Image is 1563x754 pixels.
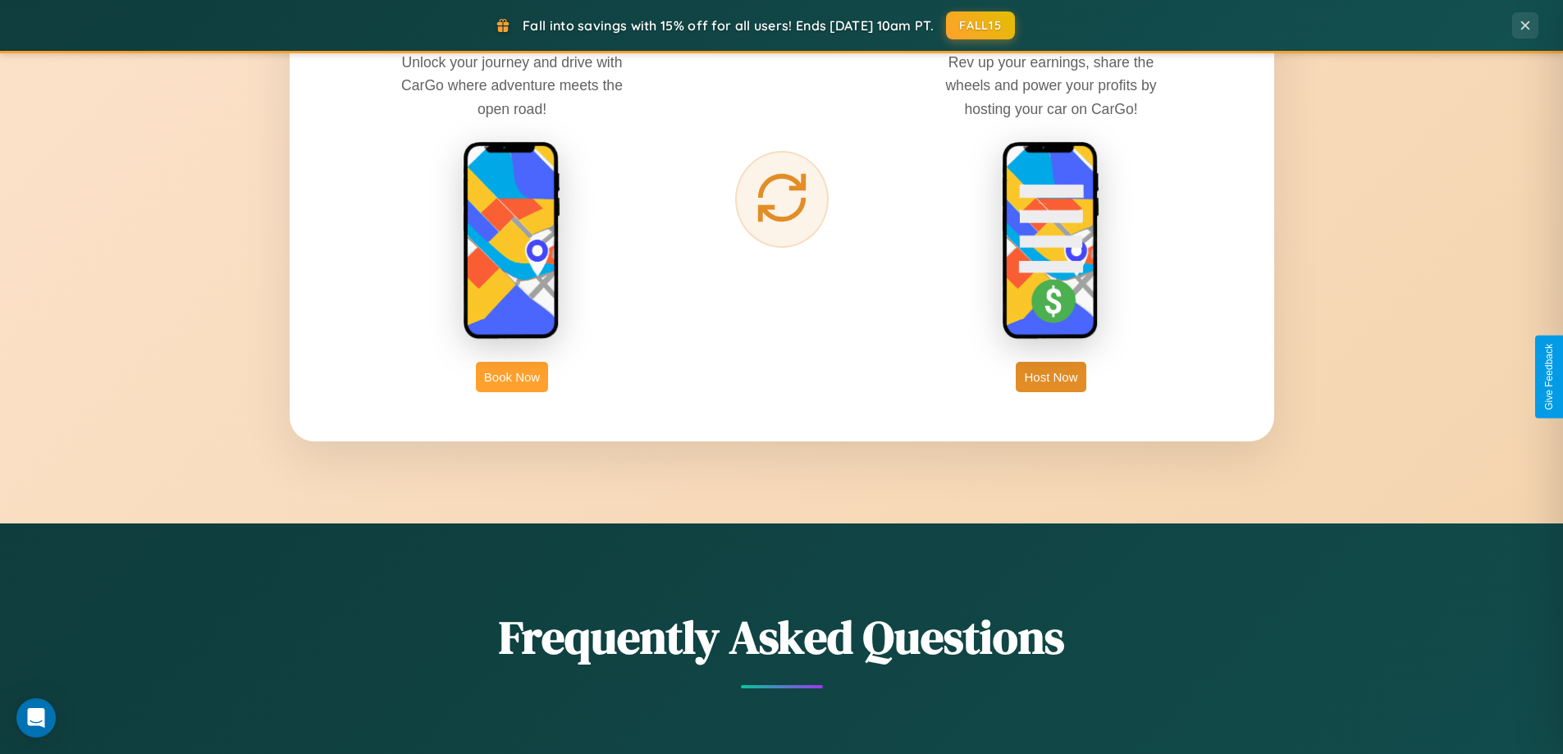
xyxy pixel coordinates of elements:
div: Give Feedback [1543,344,1555,410]
img: rent phone [463,141,561,341]
img: host phone [1002,141,1100,341]
h2: Frequently Asked Questions [290,605,1274,669]
div: Open Intercom Messenger [16,698,56,738]
button: FALL15 [946,11,1015,39]
button: Host Now [1016,362,1085,392]
button: Book Now [476,362,548,392]
p: Unlock your journey and drive with CarGo where adventure meets the open road! [389,51,635,120]
span: Fall into savings with 15% off for all users! Ends [DATE] 10am PT. [523,17,934,34]
p: Rev up your earnings, share the wheels and power your profits by hosting your car on CarGo! [928,51,1174,120]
